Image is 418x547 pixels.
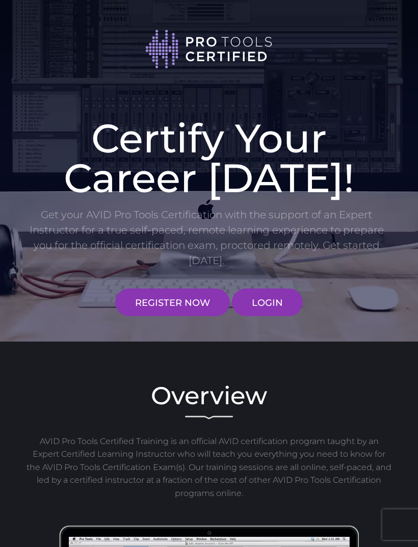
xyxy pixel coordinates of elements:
[185,415,233,420] img: decorative line
[232,289,303,316] a: LOGIN
[25,435,393,500] p: AVID Pro Tools Certified Training is an official AVID certification program taught by an Expert C...
[115,289,230,316] a: REGISTER NOW
[145,29,273,70] img: Pro Tools Certified logo
[25,118,393,198] h1: Certify Your Career [DATE]!
[25,383,393,408] h2: Overview
[25,207,387,268] p: Get your AVID Pro Tools Certification with the support of an Expert Instructor for a true self-pa...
